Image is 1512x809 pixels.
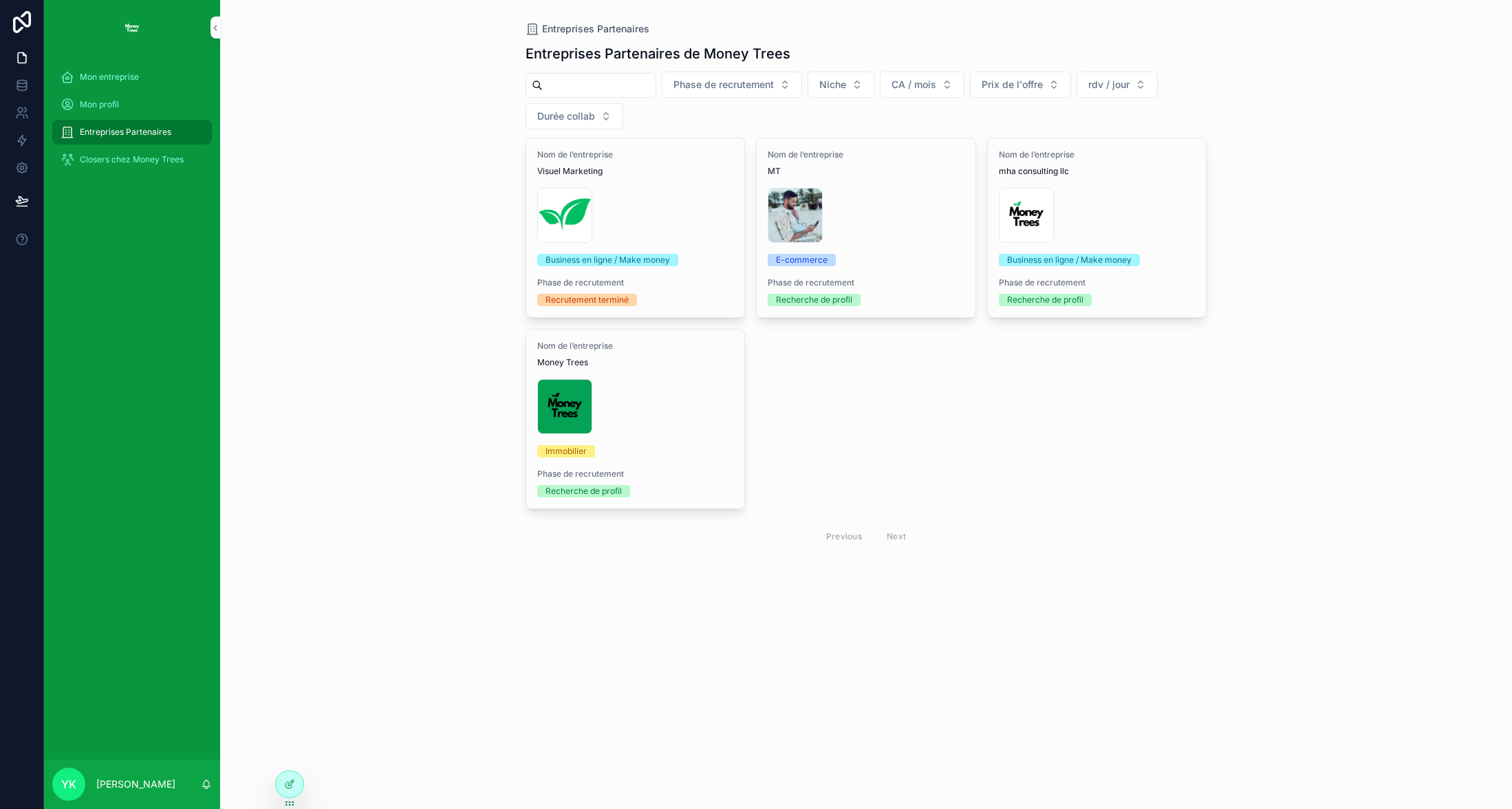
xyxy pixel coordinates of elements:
a: Nom de l’entrepriseMoney TreesImmobilierPhase de recrutementRecherche de profil [526,329,746,509]
a: Nom de l’entrepriseVisuel MarketingBusiness en ligne / Make moneyPhase de recrutementRecrutement ... [526,138,746,318]
span: Phase de recrutement [537,468,734,479]
div: scrollable content [44,55,220,190]
span: Phase de recrutement [673,78,774,91]
p: [PERSON_NAME] [96,777,175,791]
span: mha consulting llc [999,166,1196,177]
span: Nom de l’entreprise [768,149,964,160]
button: Select Button [662,72,802,98]
div: Business en ligne / Make money [546,254,670,266]
span: Visuel Marketing [537,166,734,177]
a: Nom de l’entrepriseMTE-commercePhase de recrutementRecherche de profil [756,138,976,318]
div: E-commerce [776,254,828,266]
button: Select Button [970,72,1071,98]
span: Mon profil [80,99,119,110]
button: Select Button [880,72,964,98]
button: Select Button [1077,72,1158,98]
span: Entreprises Partenaires [542,22,649,36]
button: Select Button [808,72,874,98]
a: Mon entreprise [52,65,212,89]
span: Money Trees [537,357,734,368]
a: Entreprises Partenaires [526,22,649,36]
div: Recherche de profil [546,485,622,497]
span: Entreprises Partenaires [80,127,171,138]
div: Recherche de profil [1007,294,1083,306]
span: Phase de recrutement [768,277,964,288]
span: rdv / jour [1088,78,1130,91]
div: Recrutement terminé [546,294,629,306]
button: Select Button [526,103,623,129]
a: Closers chez Money Trees [52,147,212,172]
span: Niche [819,78,846,91]
img: App logo [121,17,143,39]
div: Immobilier [546,445,587,457]
a: Entreprises Partenaires [52,120,212,144]
span: Closers chez Money Trees [80,154,184,165]
span: Prix de l'offre [982,78,1043,91]
span: MT [768,166,964,177]
h1: Entreprises Partenaires de Money Trees [526,44,790,63]
span: Mon entreprise [80,72,139,83]
span: Phase de recrutement [537,277,734,288]
a: Mon profil [52,92,212,117]
div: Business en ligne / Make money [1007,254,1132,266]
span: Nom de l’entreprise [537,341,734,352]
span: YK [61,776,76,792]
a: Nom de l’entreprisemha consulting llcBusiness en ligne / Make moneyPhase de recrutementRecherche ... [987,138,1207,318]
span: Nom de l’entreprise [537,149,734,160]
span: Nom de l’entreprise [999,149,1196,160]
div: Recherche de profil [776,294,852,306]
span: Phase de recrutement [999,277,1196,288]
span: CA / mois [892,78,936,91]
span: Durée collab [537,109,595,123]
